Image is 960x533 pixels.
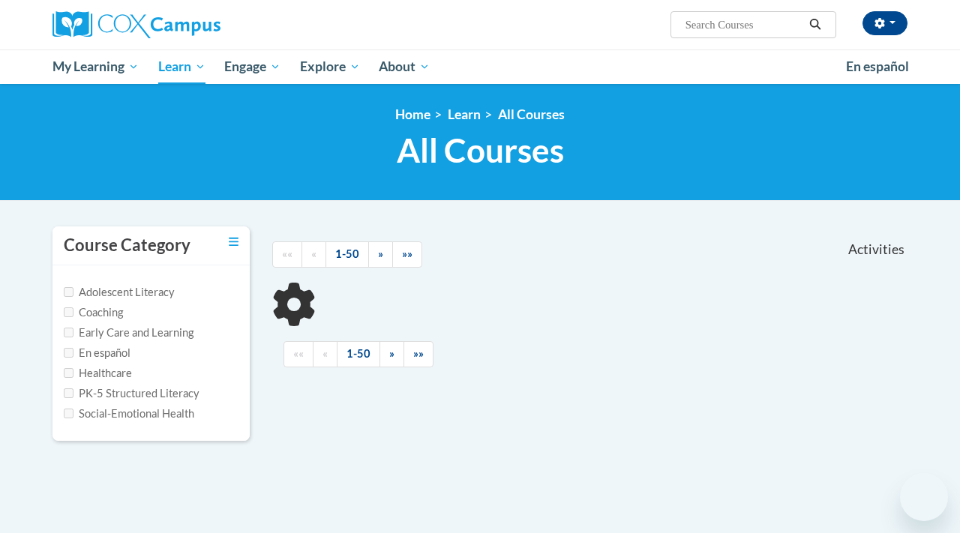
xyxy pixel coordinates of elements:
[52,58,139,76] span: My Learning
[403,341,433,367] a: End
[148,49,215,84] a: Learn
[52,11,322,38] a: Cox Campus
[413,347,424,360] span: »»
[322,347,328,360] span: «
[836,51,919,82] a: En español
[313,341,337,367] a: Previous
[64,304,123,321] label: Coaching
[290,49,370,84] a: Explore
[397,130,564,170] span: All Courses
[395,106,430,122] a: Home
[229,234,238,250] a: Toggle collapse
[379,58,430,76] span: About
[368,241,393,268] a: Next
[392,241,422,268] a: End
[337,341,380,367] a: 1-50
[804,16,826,34] button: Search
[64,388,73,398] input: Checkbox for Options
[64,385,199,402] label: PK-5 Structured Literacy
[41,49,919,84] div: Main menu
[64,365,132,382] label: Healthcare
[64,234,190,257] h3: Course Category
[301,241,326,268] a: Previous
[43,49,148,84] a: My Learning
[300,58,360,76] span: Explore
[325,241,369,268] a: 1-50
[64,287,73,297] input: Checkbox for Options
[498,106,565,122] a: All Courses
[846,58,909,74] span: En español
[64,325,193,341] label: Early Care and Learning
[684,16,804,34] input: Search Courses
[64,345,130,361] label: En español
[900,473,948,521] iframe: Button to launch messaging window
[158,58,205,76] span: Learn
[293,347,304,360] span: ««
[370,49,440,84] a: About
[64,368,73,378] input: Checkbox for Options
[448,106,481,122] a: Learn
[862,11,907,35] button: Account Settings
[64,307,73,317] input: Checkbox for Options
[64,348,73,358] input: Checkbox for Options
[64,409,73,418] input: Checkbox for Options
[64,328,73,337] input: Checkbox for Options
[379,341,404,367] a: Next
[311,247,316,260] span: «
[848,241,904,258] span: Activities
[64,406,194,422] label: Social-Emotional Health
[378,247,383,260] span: »
[224,58,280,76] span: Engage
[52,11,220,38] img: Cox Campus
[282,247,292,260] span: ««
[64,284,175,301] label: Adolescent Literacy
[402,247,412,260] span: »»
[283,341,313,367] a: Begining
[214,49,290,84] a: Engage
[389,347,394,360] span: »
[272,241,302,268] a: Begining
